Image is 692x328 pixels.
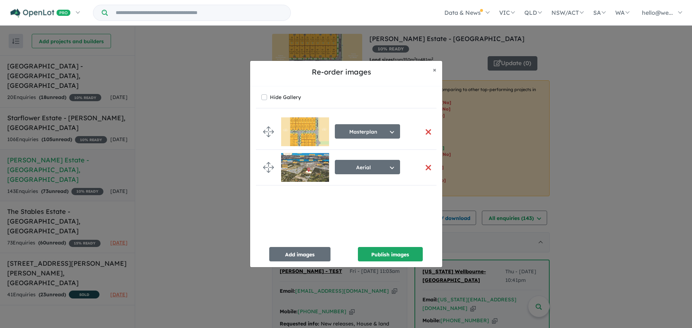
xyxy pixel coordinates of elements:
[269,247,331,261] button: Add images
[10,9,71,18] img: Openlot PRO Logo White
[335,124,400,139] button: Masterplan
[263,162,274,173] img: drag.svg
[263,126,274,137] img: drag.svg
[433,66,436,74] span: ×
[270,92,301,102] label: Hide Gallery
[281,117,329,146] img: Berriman%20Estate%20-%20Wanneroo___1754625253.png
[256,67,427,77] h5: Re-order images
[281,153,329,182] img: Berriman%20Estate%20-%20Wanneroo___1754625167.jpg
[642,9,673,16] span: hello@we...
[335,160,400,174] button: Aerial
[109,5,289,21] input: Try estate name, suburb, builder or developer
[358,247,423,261] button: Publish images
